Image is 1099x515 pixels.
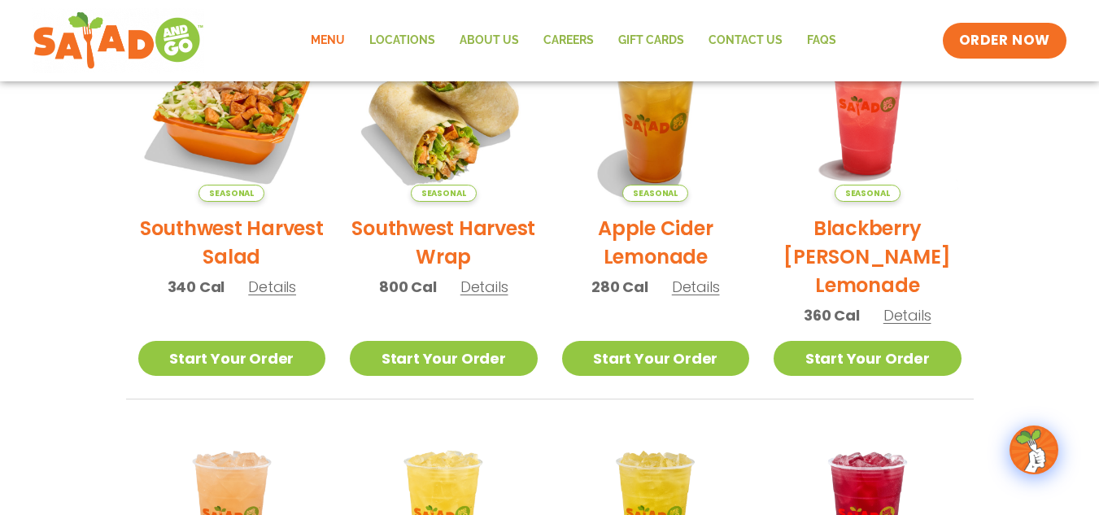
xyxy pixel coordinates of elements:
[350,14,538,202] img: Product photo for Southwest Harvest Wrap
[248,277,296,297] span: Details
[835,185,901,202] span: Seasonal
[959,31,1050,50] span: ORDER NOW
[1011,427,1057,473] img: wpChatIcon
[562,214,750,271] h2: Apple Cider Lemonade
[774,214,962,299] h2: Blackberry [PERSON_NAME] Lemonade
[562,341,750,376] a: Start Your Order
[168,276,225,298] span: 340 Cal
[883,305,931,325] span: Details
[138,341,326,376] a: Start Your Order
[299,22,357,59] a: Menu
[411,185,477,202] span: Seasonal
[350,341,538,376] a: Start Your Order
[447,22,531,59] a: About Us
[531,22,606,59] a: Careers
[562,14,750,202] img: Product photo for Apple Cider Lemonade
[943,23,1066,59] a: ORDER NOW
[804,304,860,326] span: 360 Cal
[299,22,848,59] nav: Menu
[622,185,688,202] span: Seasonal
[774,341,962,376] a: Start Your Order
[672,277,720,297] span: Details
[138,14,326,202] img: Product photo for Southwest Harvest Salad
[198,185,264,202] span: Seasonal
[606,22,696,59] a: GIFT CARDS
[33,8,204,73] img: new-SAG-logo-768×292
[460,277,508,297] span: Details
[357,22,447,59] a: Locations
[696,22,795,59] a: Contact Us
[379,276,437,298] span: 800 Cal
[795,22,848,59] a: FAQs
[350,214,538,271] h2: Southwest Harvest Wrap
[138,214,326,271] h2: Southwest Harvest Salad
[591,276,648,298] span: 280 Cal
[774,14,962,202] img: Product photo for Blackberry Bramble Lemonade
